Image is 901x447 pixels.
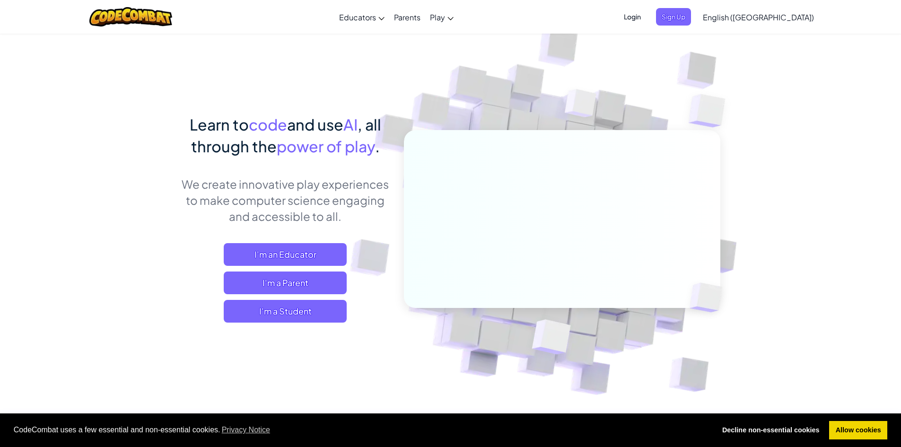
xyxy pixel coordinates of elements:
button: Login [618,8,647,26]
p: We create innovative play experiences to make computer science engaging and accessible to all. [181,176,390,224]
span: . [375,137,380,156]
span: AI [343,115,358,134]
span: Play [430,12,445,22]
button: I'm a Student [224,300,347,323]
img: Overlap cubes [547,70,615,141]
a: I'm a Parent [224,272,347,294]
img: Overlap cubes [670,71,752,151]
img: Overlap cubes [674,263,744,332]
a: I'm an Educator [224,243,347,266]
button: Sign Up [656,8,691,26]
span: and use [287,115,343,134]
span: CodeCombat uses a few essential and non-essential cookies. [14,423,709,437]
span: power of play [277,137,375,156]
a: learn more about cookies [220,423,272,437]
a: Parents [389,4,425,30]
span: Learn to [190,115,249,134]
img: Overlap cubes [508,299,593,378]
a: Play [425,4,458,30]
span: English ([GEOGRAPHIC_DATA]) [703,12,814,22]
a: allow cookies [829,421,887,440]
a: Educators [334,4,389,30]
a: deny cookies [716,421,826,440]
img: CodeCombat logo [89,7,172,26]
span: code [249,115,287,134]
span: Educators [339,12,376,22]
a: English ([GEOGRAPHIC_DATA]) [698,4,819,30]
